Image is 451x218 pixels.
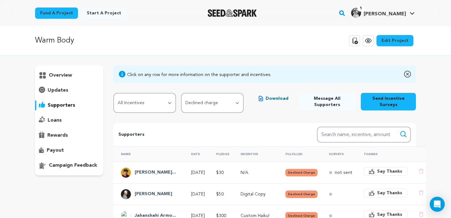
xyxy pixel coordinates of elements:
[350,7,416,18] a: Nicole S.'s Profile
[49,162,97,169] p: campaign feedback
[241,191,274,197] p: Digital Copy
[35,115,103,125] button: loans
[298,93,356,110] button: Message All Supporters
[216,214,226,218] span: $300
[35,85,103,95] button: updates
[47,132,68,139] p: rewards
[376,35,413,46] a: Edit Project
[404,70,411,78] img: close-o.svg
[335,170,352,176] p: not sent
[351,8,406,18] div: Nicole S.'s Profile
[113,146,184,162] th: Name
[48,117,62,124] p: loans
[350,7,416,20] span: Nicole S.'s Profile
[48,87,68,94] p: updates
[184,146,209,162] th: Date
[82,8,126,19] a: Start a project
[191,191,205,197] p: [DATE]
[35,70,103,80] button: overview
[35,35,74,46] p: Warm Body
[303,95,351,108] span: Message All Supporters
[364,12,406,17] span: [PERSON_NAME]
[317,127,411,143] input: Search name, incentive, amount
[377,211,402,218] span: Say Thanks
[47,147,64,154] p: payout
[241,170,274,176] p: N/A
[430,197,445,212] div: Open Intercom Messenger
[351,8,361,18] img: 5a0282667a8d171d.jpg
[266,95,288,102] span: Download
[377,168,402,175] span: Say Thanks
[35,130,103,140] button: rewards
[285,190,318,198] button: Declined Charge
[48,102,75,109] p: supporters
[361,93,416,110] button: Send Incentive Surveys
[208,9,257,17] a: Seed&Spark Homepage
[135,169,176,176] h4: Aaron Isaac Vasquez
[35,100,103,110] button: supporters
[216,170,224,175] span: $30
[118,131,297,139] p: Supporters
[356,146,411,162] th: Thanks
[208,9,257,17] img: Seed&Spark Logo Dark Mode
[364,189,407,197] button: Say Thanks
[191,170,205,176] p: [DATE]
[216,192,224,196] span: $50
[121,189,131,199] img: e6db436c2ac7c1ee.png
[321,146,356,162] th: Surveys
[135,190,172,198] h4: Peter Dolshun
[364,167,407,176] button: Say Thanks
[35,145,103,155] button: payout
[35,8,78,19] a: Fund a project
[35,160,103,170] button: campaign feedback
[233,146,278,162] th: Incentive
[209,146,233,162] th: Pledge
[285,169,318,176] button: Declined Charge
[49,72,72,79] p: overview
[278,146,321,162] th: Fulfilled
[357,5,365,12] span: 1
[121,168,131,178] img: 93CDA846-A8DE-4026-806A-1771E91EA448.jpeg
[254,93,293,104] button: Download
[127,72,271,78] div: Click on any row for more information on the supporter and incentives.
[377,190,402,196] span: Say Thanks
